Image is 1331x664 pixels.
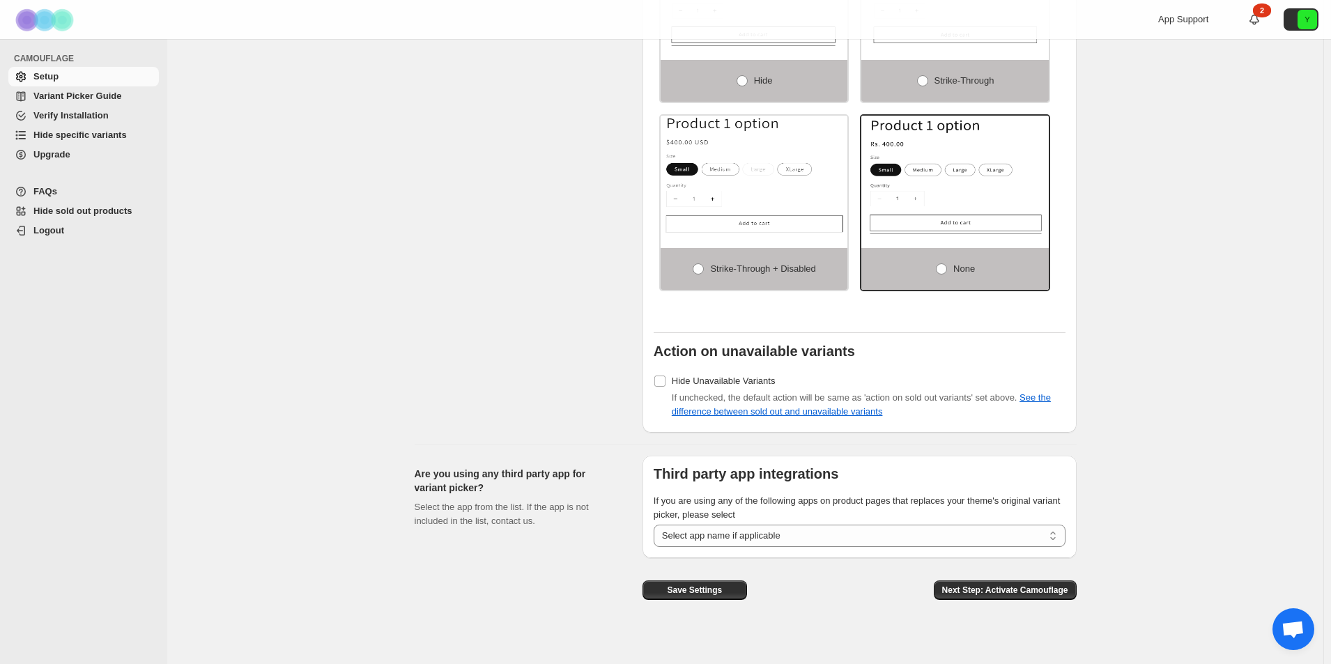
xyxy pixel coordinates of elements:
[1253,3,1271,17] div: 2
[643,580,747,600] button: Save Settings
[33,71,59,82] span: Setup
[934,580,1077,600] button: Next Step: Activate Camouflage
[654,343,855,359] b: Action on unavailable variants
[33,225,64,236] span: Logout
[415,467,620,495] h2: Are you using any third party app for variant picker?
[667,585,722,596] span: Save Settings
[33,206,132,216] span: Hide sold out products
[861,116,1049,234] img: None
[672,376,776,386] span: Hide Unavailable Variants
[33,91,121,101] span: Variant Picker Guide
[8,67,159,86] a: Setup
[11,1,81,39] img: Camouflage
[661,116,848,234] img: Strike-through + Disabled
[654,466,839,481] b: Third party app integrations
[33,130,127,140] span: Hide specific variants
[754,75,773,86] span: Hide
[710,263,815,274] span: Strike-through + Disabled
[8,145,159,164] a: Upgrade
[1298,10,1317,29] span: Avatar with initials Y
[672,392,1051,417] span: If unchecked, the default action will be same as 'action on sold out variants' set above.
[953,263,975,274] span: None
[33,149,70,160] span: Upgrade
[8,201,159,221] a: Hide sold out products
[8,182,159,201] a: FAQs
[33,110,109,121] span: Verify Installation
[8,125,159,145] a: Hide specific variants
[33,186,57,196] span: FAQs
[1272,608,1314,650] div: Open chat
[942,585,1068,596] span: Next Step: Activate Camouflage
[1247,13,1261,26] a: 2
[14,53,160,64] span: CAMOUFLAGE
[654,495,1061,520] span: If you are using any of the following apps on product pages that replaces your theme's original v...
[8,221,159,240] a: Logout
[1305,15,1310,24] text: Y
[934,75,994,86] span: Strike-through
[8,86,159,106] a: Variant Picker Guide
[8,106,159,125] a: Verify Installation
[1284,8,1318,31] button: Avatar with initials Y
[415,502,589,526] span: Select the app from the list. If the app is not included in the list, contact us.
[1158,14,1208,24] span: App Support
